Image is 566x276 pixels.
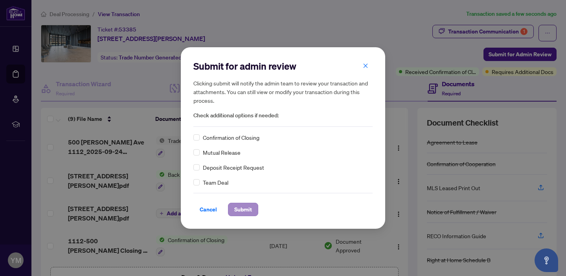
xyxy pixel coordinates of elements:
button: Cancel [193,203,223,216]
span: Check additional options if needed: [193,111,373,120]
span: Cancel [200,203,217,216]
span: Deposit Receipt Request [203,163,264,172]
span: Mutual Release [203,148,241,157]
span: Confirmation of Closing [203,133,259,142]
h2: Submit for admin review [193,60,373,72]
span: Submit [234,203,252,216]
button: Submit [228,203,258,216]
button: Open asap [535,248,558,272]
span: close [363,63,368,69]
h5: Clicking submit will notify the admin team to review your transaction and attachments. You can st... [193,79,373,105]
span: Team Deal [203,178,228,187]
